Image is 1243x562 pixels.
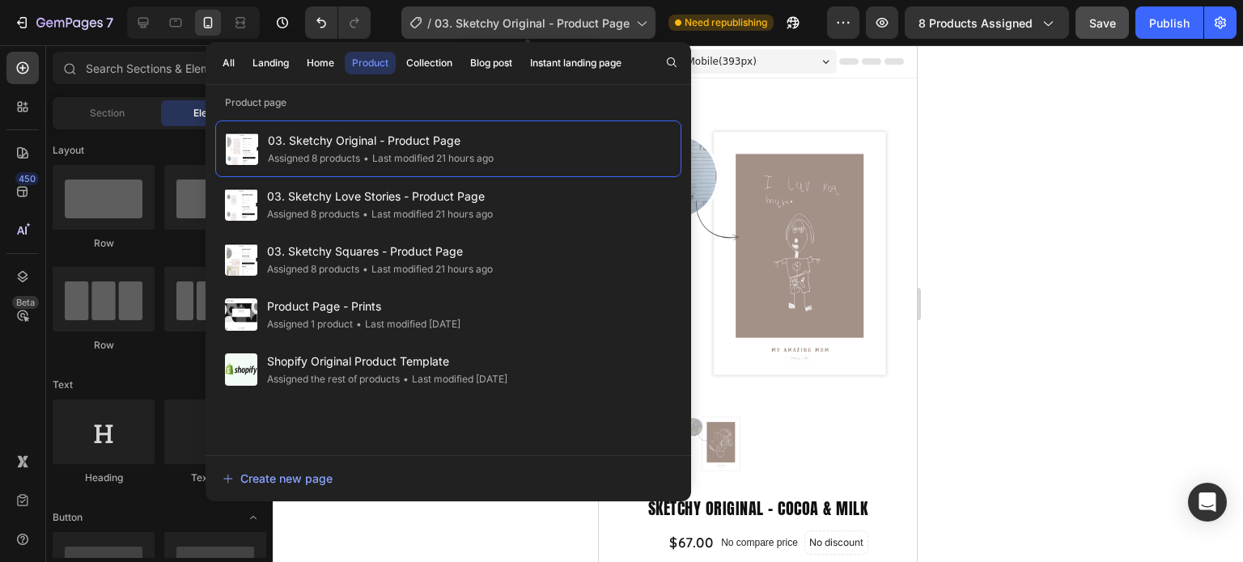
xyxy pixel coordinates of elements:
div: Instant landing page [530,56,621,70]
div: Beta [12,296,39,309]
span: Section [90,106,125,120]
input: Search Sections & Elements [53,52,266,84]
button: Collection [399,52,460,74]
span: Product Page - Prints [267,297,460,316]
div: Text Block [164,471,266,485]
button: Save [1075,6,1129,39]
span: 8 products assigned [918,15,1033,32]
div: Assigned 8 products [268,150,360,167]
span: • [363,208,368,220]
button: 8 products assigned [905,6,1069,39]
span: 03. Sketchy Love Stories - Product Page [267,187,493,206]
span: 03. Sketchy Squares - Product Page [267,242,493,261]
div: Blog post [470,56,512,70]
p: 7 [106,13,113,32]
div: Collection [406,56,452,70]
button: 7 [6,6,121,39]
div: Assigned 8 products [267,261,359,277]
div: Publish [1149,15,1190,32]
div: Undo/Redo [305,6,371,39]
div: Assigned 8 products [267,206,359,222]
span: Layout [53,143,84,158]
div: Row [164,236,266,251]
div: Home [307,56,334,70]
span: 03. Sketchy Original - Product Page [268,131,494,150]
span: Button [53,510,83,525]
div: Last modified [DATE] [400,371,507,387]
span: Element [193,106,231,120]
span: Save [1089,16,1116,30]
button: Create new page [222,463,675,495]
div: Last modified 21 hours ago [359,206,493,222]
div: Row [53,338,155,353]
div: Last modified 21 hours ago [359,261,493,277]
span: • [403,373,409,385]
button: Instant landing page [523,52,629,74]
div: Row [53,236,155,251]
div: Row [164,338,266,353]
button: Publish [1135,6,1203,39]
span: Text [53,378,73,392]
span: • [363,152,369,164]
button: Home [299,52,342,74]
span: / [427,15,431,32]
div: Last modified 21 hours ago [360,150,494,167]
div: 450 [15,172,39,185]
span: Toggle open [240,505,266,530]
span: 03. Sketchy Original - Product Page [435,15,630,32]
iframe: Design area [599,45,917,562]
span: • [356,318,362,330]
div: Product [352,56,388,70]
button: Product [345,52,396,74]
div: Assigned the rest of products [267,371,400,387]
span: Need republishing [685,15,767,30]
span: • [363,263,368,275]
div: Last modified [DATE] [353,316,460,332]
div: Open Intercom Messenger [1188,483,1227,522]
span: Shopify Original Product Template [267,352,507,371]
div: Assigned 1 product [267,316,353,332]
p: Product page [206,95,691,111]
button: Blog post [463,52,520,74]
div: Create new page [223,470,333,487]
div: Heading [53,471,155,485]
